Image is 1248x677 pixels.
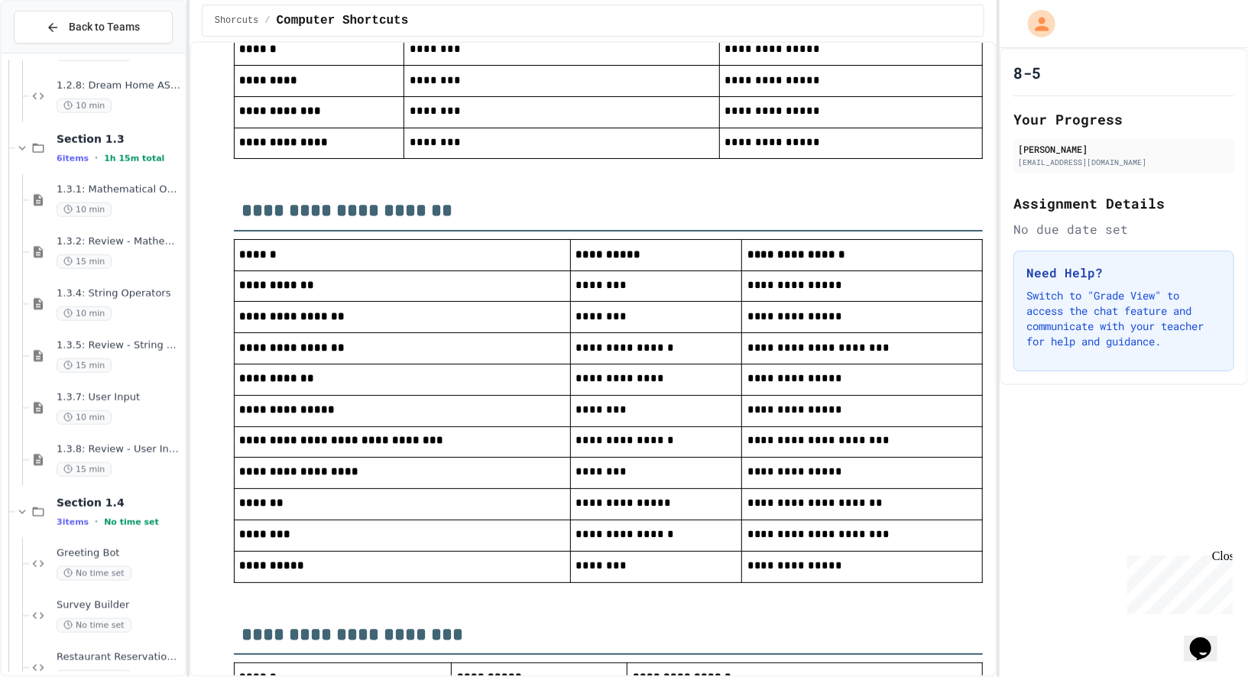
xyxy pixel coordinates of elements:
[57,202,112,217] span: 10 min
[57,183,182,196] span: 1.3.1: Mathematical Operators
[57,462,112,477] span: 15 min
[57,618,131,633] span: No time set
[57,132,182,146] span: Section 1.3
[95,516,98,528] span: •
[1013,62,1041,83] h1: 8-5
[57,254,112,269] span: 15 min
[1121,549,1233,614] iframe: chat widget
[6,6,105,97] div: Chat with us now!Close
[57,547,182,560] span: Greeting Bot
[57,99,112,113] span: 10 min
[215,15,259,27] span: Shorcuts
[69,19,140,35] span: Back to Teams
[57,235,182,248] span: 1.3.2: Review - Mathematical Operators
[57,154,89,164] span: 6 items
[57,287,182,300] span: 1.3.4: String Operators
[1026,264,1221,282] h3: Need Help?
[57,651,182,664] span: Restaurant Reservation System
[57,443,182,456] span: 1.3.8: Review - User Input
[57,358,112,373] span: 15 min
[57,79,182,92] span: 1.2.8: Dream Home ASCII Art
[57,599,182,612] span: Survey Builder
[1013,220,1234,238] div: No due date set
[277,11,409,30] span: Computer Shortcuts
[57,566,131,581] span: No time set
[1018,157,1230,168] div: [EMAIL_ADDRESS][DOMAIN_NAME]
[95,152,98,164] span: •
[57,339,182,352] span: 1.3.5: Review - String Operators
[57,410,112,425] span: 10 min
[1012,6,1059,41] div: My Account
[57,517,89,527] span: 3 items
[1026,288,1221,349] p: Switch to "Grade View" to access the chat feature and communicate with your teacher for help and ...
[1184,616,1233,662] iframe: chat widget
[264,15,270,27] span: /
[104,517,159,527] span: No time set
[14,11,173,44] button: Back to Teams
[57,391,182,404] span: 1.3.7: User Input
[57,496,182,510] span: Section 1.4
[1013,109,1234,130] h2: Your Progress
[104,154,164,164] span: 1h 15m total
[1013,193,1234,214] h2: Assignment Details
[57,306,112,321] span: 10 min
[1018,142,1230,156] div: [PERSON_NAME]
